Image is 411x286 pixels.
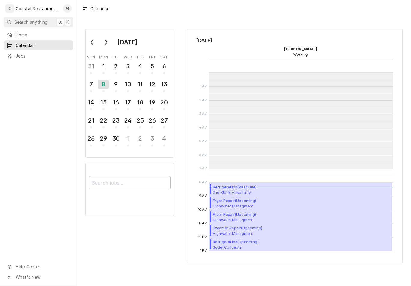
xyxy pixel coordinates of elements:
div: [DATE] [115,37,139,47]
span: 8 AM [198,180,209,185]
div: 2 [111,62,121,71]
span: 4 AM [198,125,209,130]
span: 7 AM [198,166,209,171]
div: 16 [111,98,121,107]
span: Home [16,32,70,38]
a: Go to What's New [4,272,73,282]
span: [DATE] [196,36,393,44]
span: Refrigeration ( Past Due ) [213,185,262,190]
div: 9 [111,80,121,89]
div: 15 [99,98,108,107]
div: 31 [86,62,96,71]
div: 28 [86,134,96,143]
span: Highwater Managment Mackys Bayside / [PERSON_NAME]'s/ [STREET_ADDRESS] [213,204,317,208]
span: What's New [16,274,70,280]
th: Thursday [134,53,146,60]
span: 1 PM [199,248,209,253]
div: 11 [135,80,145,89]
th: Monday [97,53,110,60]
div: 27 [159,116,169,125]
div: 26 [147,116,157,125]
th: Friday [146,53,158,60]
span: 2 AM [198,98,209,103]
a: Go to Help Center [4,262,73,272]
div: 30 [111,134,121,143]
div: Fryer Repair(Upcoming)Highwater ManagmentMackys Bayside / [PERSON_NAME]'s/ [STREET_ADDRESS] [209,210,392,224]
span: Sodel Concepts Catch 54 / [STREET_ADDRESS] [213,245,268,250]
th: Sunday [85,53,97,60]
div: [Service] Refrigeration Sodel Concepts Catch 54 / 38931 Madison Ave, Selbyville, DE 19975 ID: JOB... [209,238,392,251]
th: Wednesday [122,53,134,60]
span: Fryer Repair ( Upcoming ) [213,198,317,204]
div: 1 [99,62,108,71]
div: Calendar Filters [89,171,171,196]
div: 5 [147,62,157,71]
a: Home [4,30,73,40]
div: 13 [159,80,169,89]
div: 3 [147,134,157,143]
span: Search anything [14,19,48,25]
div: 23 [111,116,121,125]
div: 4 [135,62,145,71]
span: Help Center [16,263,70,270]
div: Calendar Day Picker [85,29,174,158]
div: [Recall] Fryer Repair Highwater Managment Mackys Bayside / Macky's/ 54th St, Ocean City, MD 21842... [209,196,392,210]
span: ⌘ [58,19,62,25]
span: 1 AM [199,84,209,89]
div: [Service] Fryer Repair Highwater Managment Mackys Bayside / Macky's/ 54th St, Ocean City, MD 2184... [209,210,392,224]
span: 11 AM [197,221,209,226]
div: C [5,4,14,13]
div: 21 [86,116,96,125]
span: Refrigeration ( Upcoming ) [213,239,268,245]
span: 2nd Block Hospitality Bodhi / [STREET_ADDRESS] [213,190,262,195]
div: Coastal Restaurant Repair [16,5,60,12]
div: 2 [135,134,145,143]
em: Working [293,52,308,57]
div: Calendar Filters [85,163,174,216]
div: 6 [159,62,169,71]
span: 6 AM [198,153,209,157]
span: Jobs [16,53,70,59]
button: Search anything⌘K [4,17,73,27]
div: Fryer Repair(Upcoming)Highwater ManagmentMackys Bayside / [PERSON_NAME]'s/ [STREET_ADDRESS] [209,196,392,210]
span: K [66,19,69,25]
span: 9 AM [198,194,209,198]
div: James Gatton's Avatar [63,4,72,13]
div: 29 [99,134,108,143]
a: Calendar [4,40,73,50]
div: Calendar Calendar [187,29,403,263]
div: Steamer Repair(Upcoming)Highwater ManagmentMackys Bayside / [PERSON_NAME]'s/ [STREET_ADDRESS] [209,224,392,238]
button: Go to next month [100,37,112,47]
div: Refrigeration(Past Due)2nd Block HospitalityBodhi / [STREET_ADDRESS] [209,183,392,197]
div: 3 [123,62,133,71]
div: 19 [147,98,157,107]
div: [Service] Steamer Repair Highwater Managment Mackys Bayside / Macky's/ 54th St, Ocean City, MD 21... [209,224,392,238]
div: JG [63,4,72,13]
div: 14 [86,98,96,107]
div: 8 [98,80,109,89]
span: 12 PM [196,235,209,240]
div: 7 [86,80,96,89]
div: 22 [99,116,108,125]
span: Steamer Repair ( Upcoming ) [213,225,317,231]
th: Tuesday [110,53,122,60]
span: Calendar [16,42,70,48]
span: Fryer Repair ( Upcoming ) [213,212,317,217]
div: 1 [123,134,133,143]
button: Go to previous month [86,37,98,47]
span: Highwater Managment Mackys Bayside / [PERSON_NAME]'s/ [STREET_ADDRESS] [213,231,317,236]
a: Jobs [4,51,73,61]
input: Search jobs... [89,176,171,189]
div: 18 [135,98,145,107]
div: 24 [123,116,133,125]
th: Saturday [158,53,170,60]
span: 10 AM [196,207,209,212]
div: 4 [159,134,169,143]
div: 25 [135,116,145,125]
div: 20 [159,98,169,107]
div: [Service] Refrigeration 2nd Block Hospitality Bodhi / 10 N 1st St, Rehoboth Beach, DE 19971 ID: J... [209,183,392,197]
div: 12 [147,80,157,89]
span: 3 AM [198,111,209,116]
div: Refrigeration(Upcoming)Sodel ConceptsCatch 54 / [STREET_ADDRESS] [209,238,392,251]
div: 10 [123,80,133,89]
